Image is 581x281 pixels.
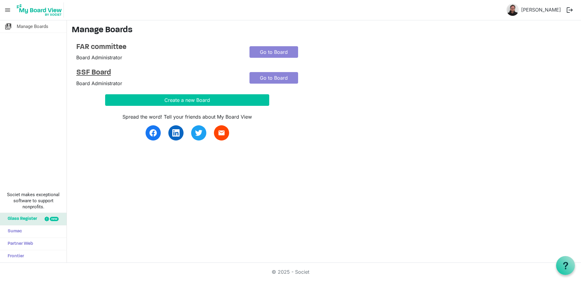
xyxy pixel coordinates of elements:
div: Spread the word! Tell your friends about My Board View [105,113,269,120]
a: My Board View Logo [15,2,66,18]
span: Manage Boards [17,20,48,33]
span: email [218,129,225,137]
a: email [214,125,229,140]
img: twitter.svg [195,129,202,137]
span: Sumac [5,225,22,238]
span: Frontier [5,250,24,262]
a: © 2025 - Societ [272,269,309,275]
button: logout [563,4,576,16]
button: Create a new Board [105,94,269,106]
img: linkedin.svg [172,129,180,137]
span: Board Administrator [76,80,122,86]
img: My Board View Logo [15,2,64,18]
div: new [50,217,59,221]
h3: Manage Boards [72,25,576,36]
img: facebook.svg [150,129,157,137]
span: Board Administrator [76,54,122,61]
span: Partner Web [5,238,33,250]
span: Societ makes exceptional software to support nonprofits. [3,192,64,210]
a: [PERSON_NAME] [519,4,563,16]
span: switch_account [5,20,12,33]
a: Go to Board [249,72,298,84]
span: Glass Register [5,213,37,225]
span: menu [2,4,13,16]
a: FAR committee [76,43,240,52]
img: vjXNW1cme0gN52Zu4bmd9GrzmWk9fVhp2_YVE8WxJd3PvSJ3Xcim8muxpHb9t5R7S0Hx1ZVnr221sxwU8idQCA_thumb.png [507,4,519,16]
a: SSF Board [76,68,240,77]
a: Go to Board [249,46,298,58]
